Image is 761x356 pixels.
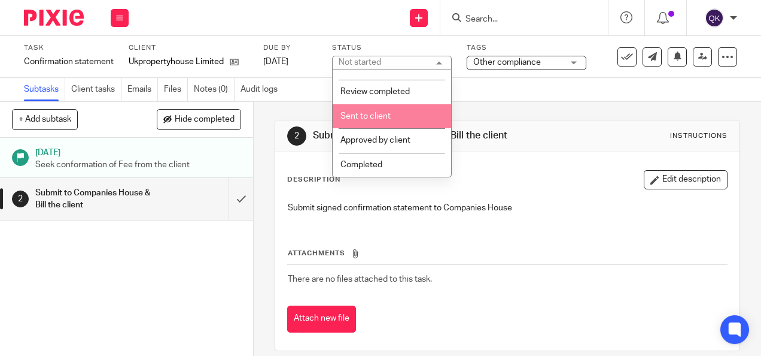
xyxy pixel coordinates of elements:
[12,191,29,207] div: 2
[288,250,345,257] span: Attachments
[340,161,382,169] span: Completed
[175,115,235,125] span: Hide completed
[339,58,381,67] div: Not started
[644,170,727,189] button: Edit description
[12,109,78,129] button: + Add subtask
[241,78,284,101] a: Audit logs
[194,78,235,101] a: Notes (0)
[340,64,396,72] span: To be reviewed
[129,43,248,53] label: Client
[332,43,452,53] label: Status
[287,126,306,146] div: 2
[71,78,121,101] a: Client tasks
[313,129,533,142] h1: Submit to Companies House & Bill the client
[24,78,65,101] a: Subtasks
[340,112,391,120] span: Sent to client
[473,58,541,67] span: Other compliance
[464,14,572,25] input: Search
[35,144,241,159] h1: [DATE]
[157,109,241,129] button: Hide completed
[129,56,224,68] p: Ukpropertyhouse Limited
[287,306,356,333] button: Attach new file
[127,78,158,101] a: Emails
[340,136,410,144] span: Approved by client
[24,10,84,26] img: Pixie
[288,202,726,214] p: Submit signed confirmation statement to Companies House
[24,43,114,53] label: Task
[467,43,586,53] label: Tags
[670,131,727,141] div: Instructions
[263,58,288,66] span: [DATE]
[287,175,340,185] p: Description
[288,275,432,283] span: There are no files attached to this task.
[164,78,188,101] a: Files
[263,43,317,53] label: Due by
[705,8,724,28] img: svg%3E
[24,56,114,68] div: Confirmation statement
[35,184,156,215] h1: Submit to Companies House & Bill the client
[35,159,241,171] p: Seek conformation of Fee from the client
[340,88,410,96] span: Review completed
